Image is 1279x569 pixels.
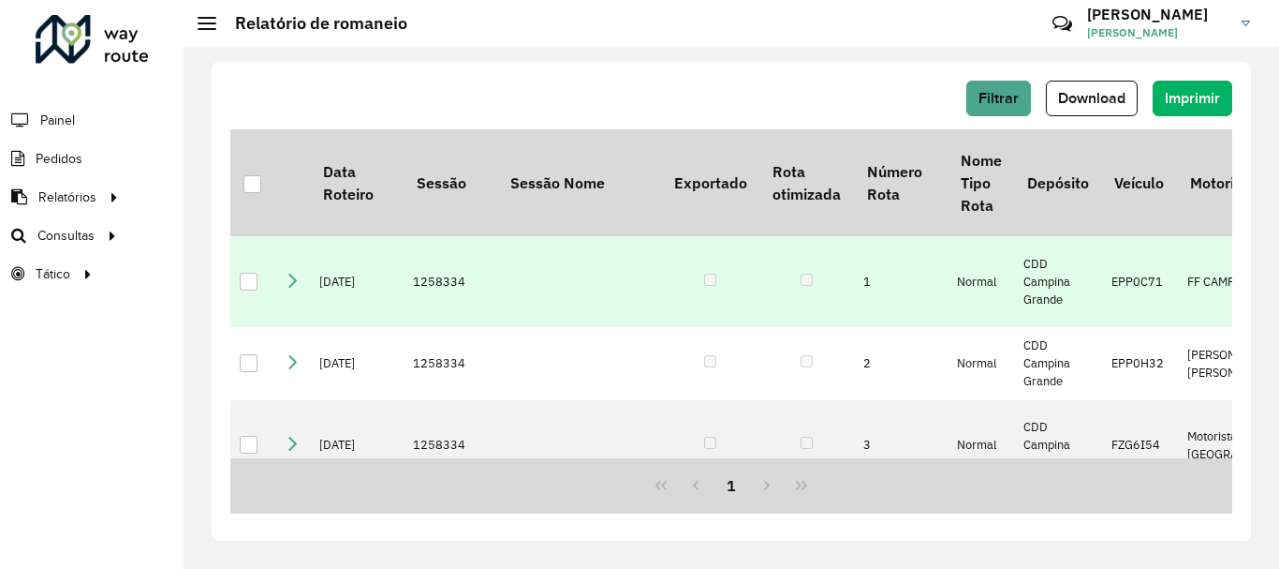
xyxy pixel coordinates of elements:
span: Imprimir [1165,90,1220,106]
th: Data Roteiro [310,129,404,236]
span: Tático [36,264,70,284]
td: Normal [948,400,1014,491]
th: Veículo [1102,129,1178,236]
th: Sessão Nome [497,129,661,236]
span: Consultas [37,226,95,246]
td: [DATE] [310,327,404,400]
th: Nome Tipo Rota [948,129,1014,236]
button: Imprimir [1153,81,1232,116]
td: 2 [854,327,948,400]
td: EPP0H32 [1102,327,1178,400]
th: Rota otimizada [759,129,853,236]
td: Normal [948,327,1014,400]
span: Pedidos [36,149,82,169]
td: 3 [854,400,948,491]
td: 1258334 [404,236,497,327]
td: CDD Campina Grande [1014,400,1101,491]
th: Sessão [404,129,497,236]
span: Filtrar [978,90,1019,106]
th: Número Rota [854,129,948,236]
button: Download [1046,81,1138,116]
button: 1 [713,468,749,503]
td: 1 [854,236,948,327]
span: [PERSON_NAME] [1087,24,1228,41]
span: Download [1058,90,1125,106]
h2: Relatório de romaneio [216,13,407,34]
td: FZG6I54 [1102,400,1178,491]
td: EPP0C71 [1102,236,1178,327]
button: Filtrar [966,81,1031,116]
td: CDD Campina Grande [1014,327,1101,400]
td: 1258334 [404,327,497,400]
td: [DATE] [310,400,404,491]
td: [DATE] [310,236,404,327]
td: CDD Campina Grande [1014,236,1101,327]
h3: [PERSON_NAME] [1087,6,1228,23]
td: Normal [948,236,1014,327]
th: Depósito [1014,129,1101,236]
span: Relatórios [38,187,96,207]
th: Exportado [661,129,759,236]
span: Painel [40,111,75,130]
a: Contato Rápido [1042,4,1082,44]
td: 1258334 [404,400,497,491]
